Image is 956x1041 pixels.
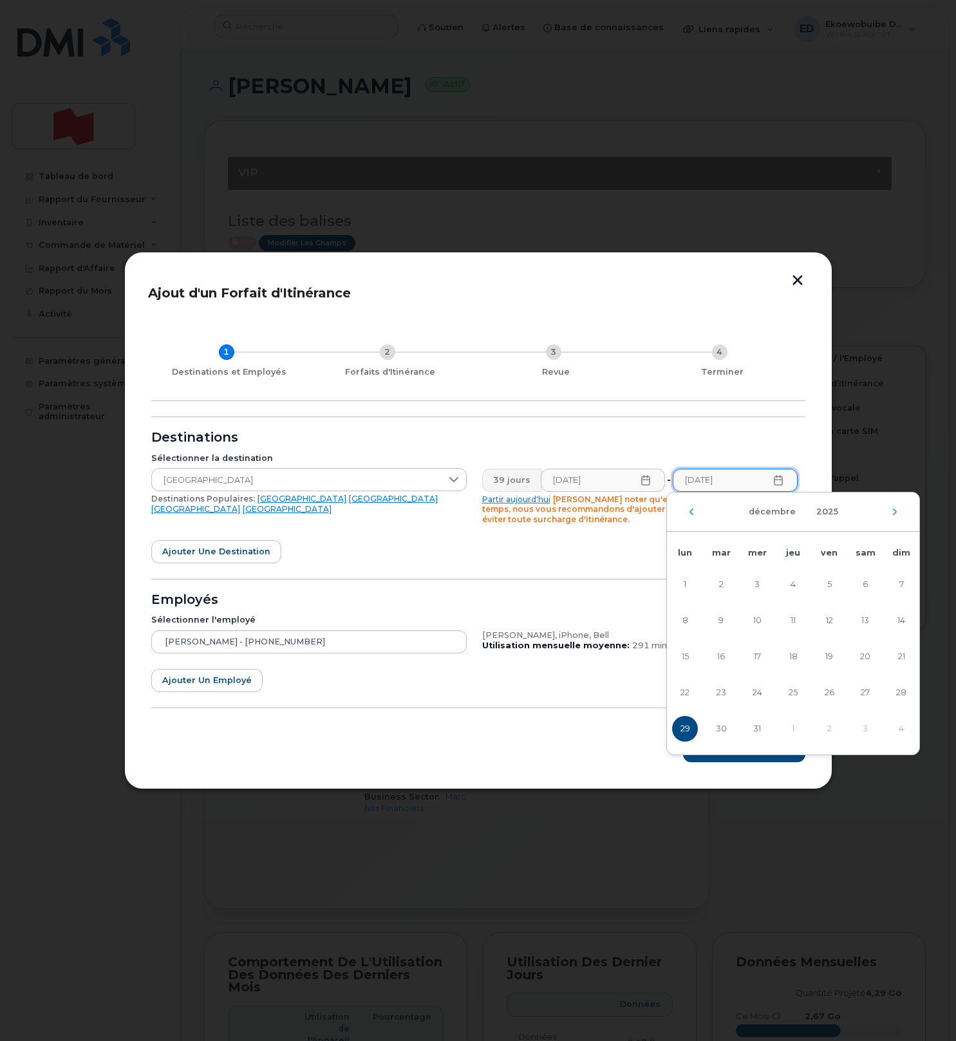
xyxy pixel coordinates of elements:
td: 1 [667,567,703,603]
td: 31 [739,711,775,747]
button: Ajouter un employé [151,669,263,692]
td: 20 [847,639,883,675]
span: [PERSON_NAME] noter qu'en raison des différences de temps, nous vous recommandons d'ajouter le fo... [482,494,787,524]
span: 29 [672,716,698,742]
td: 2 [811,711,847,747]
span: 25 [780,680,806,706]
span: 12 [816,608,842,633]
button: Mois suivant [891,508,899,516]
button: Choisir un mois [741,500,803,523]
a: [GEOGRAPHIC_DATA] [258,494,346,503]
span: Destinations Populaires: [151,494,255,503]
div: Revue [478,367,634,377]
td: 12 [811,603,847,639]
td: 29 [667,711,703,747]
td: 1 [775,711,811,747]
span: Ajouter une destination [162,545,270,558]
span: lun [678,548,692,558]
div: 4 [712,344,727,360]
td: 17 [739,639,775,675]
span: 16 [708,644,734,670]
div: Forfaits d'Itinérance [312,367,468,377]
td: 14 [883,603,919,639]
td: 18 [775,639,811,675]
span: 2 [708,572,734,597]
td: 4 [883,711,919,747]
td: 16 [703,639,739,675]
span: 17 [744,644,770,670]
span: mer [748,548,767,558]
span: 7 [888,572,914,597]
span: 18 [780,644,806,670]
a: Partir aujourd'hui [482,494,550,504]
td: 5 [811,567,847,603]
td: 7 [883,567,919,603]
span: 27 [852,680,878,706]
button: Choisir une année [809,500,846,523]
a: [GEOGRAPHIC_DATA] [151,504,240,514]
span: Ajout d'un Forfait d'Itinérance [148,285,351,301]
div: Destinations [151,433,805,443]
span: 31 [744,716,770,742]
div: Choisir une date [666,492,920,755]
span: 9 [708,608,734,633]
td: 6 [847,567,883,603]
td: 2 [703,567,739,603]
a: [GEOGRAPHIC_DATA] [349,494,438,503]
span: 24 [744,680,770,706]
span: 23 [708,680,734,706]
div: - [664,469,673,492]
button: Mois précédent [688,508,695,516]
td: 4 [775,567,811,603]
div: Terminer [644,367,800,377]
td: 22 [667,675,703,711]
span: 3 [744,572,770,597]
span: 20 [852,644,878,670]
span: 15 [672,644,698,670]
div: Sélectionner l'employé [151,615,467,625]
span: 10 [744,608,770,633]
input: Veuillez remplir ce champ [673,469,798,492]
td: 9 [703,603,739,639]
td: 21 [883,639,919,675]
td: 19 [811,639,847,675]
td: 24 [739,675,775,711]
span: 26 [816,680,842,706]
div: 3 [546,344,561,360]
td: 3 [739,567,775,603]
span: mar [712,548,731,558]
span: 291 min, [632,641,669,650]
td: 27 [847,675,883,711]
span: 11 [780,608,806,633]
td: 11 [775,603,811,639]
span: 5 [816,572,842,597]
span: sam [856,548,876,558]
td: 28 [883,675,919,711]
span: dim [892,548,910,558]
span: 13 [852,608,878,633]
span: Royaume-Uni [152,469,442,492]
td: 3 [847,711,883,747]
td: 30 [703,711,739,747]
span: 19 [816,644,842,670]
span: 21 [888,644,914,670]
td: 26 [811,675,847,711]
div: 2 [380,344,395,360]
td: 25 [775,675,811,711]
span: 28 [888,680,914,706]
td: 10 [739,603,775,639]
span: jeu [786,548,800,558]
span: 4 [780,572,806,597]
button: Ajouter une destination [151,540,281,563]
input: Appareil de recherche [151,630,467,653]
td: 23 [703,675,739,711]
span: 14 [888,608,914,633]
td: 8 [667,603,703,639]
span: ven [821,548,838,558]
span: 22 [672,680,698,706]
span: 30 [708,716,734,742]
div: Employés [151,595,805,605]
div: Sélectionner la destination [151,453,467,464]
td: 15 [667,639,703,675]
td: 13 [847,603,883,639]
